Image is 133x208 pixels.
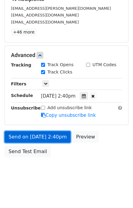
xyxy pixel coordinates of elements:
strong: Tracking [11,63,31,67]
strong: Unsubscribe [11,106,41,110]
iframe: Chat Widget [103,179,133,208]
label: Track Opens [47,62,74,68]
small: [EMAIL_ADDRESS][PERSON_NAME][DOMAIN_NAME] [11,6,111,11]
a: Send on [DATE] 2:40pm [5,131,71,143]
small: [EMAIL_ADDRESS][DOMAIN_NAME] [11,13,79,17]
label: Add unsubscribe link [47,105,92,111]
span: [DATE] 2:40pm [41,93,75,99]
strong: Filters [11,81,26,86]
h5: Advanced [11,52,122,59]
a: Copy unsubscribe link [41,113,96,118]
label: UTM Codes [93,62,116,68]
a: +46 more [11,28,37,36]
label: Track Clicks [47,69,72,75]
small: [EMAIL_ADDRESS][DOMAIN_NAME] [11,20,79,24]
a: Preview [72,131,99,143]
a: Send Test Email [5,146,51,157]
strong: Schedule [11,93,33,98]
